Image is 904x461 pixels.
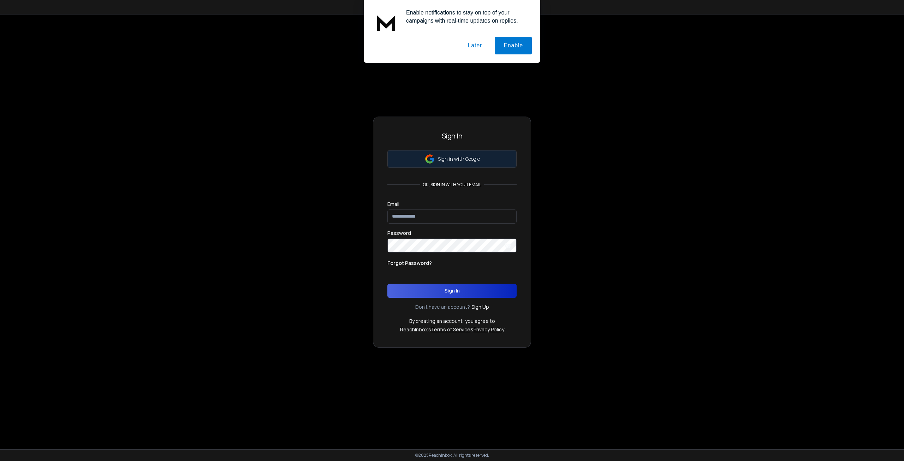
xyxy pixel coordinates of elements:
p: Don't have an account? [415,303,470,311]
p: or, sign in with your email [420,182,484,188]
button: Later [459,37,490,54]
p: Sign in with Google [438,155,480,162]
button: Sign In [387,284,517,298]
label: Password [387,231,411,236]
button: Enable [495,37,532,54]
a: Terms of Service [431,326,470,333]
button: Sign in with Google [387,150,517,168]
p: Forgot Password? [387,260,432,267]
p: © 2025 Reachinbox. All rights reserved. [415,453,489,458]
a: Sign Up [471,303,489,311]
h3: Sign In [387,131,517,141]
img: notification icon [372,8,400,37]
p: By creating an account, you agree to [409,318,495,325]
label: Email [387,202,399,207]
div: Enable notifications to stay on top of your campaigns with real-time updates on replies. [400,8,532,25]
p: ReachInbox's & [400,326,504,333]
a: Privacy Policy [474,326,504,333]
